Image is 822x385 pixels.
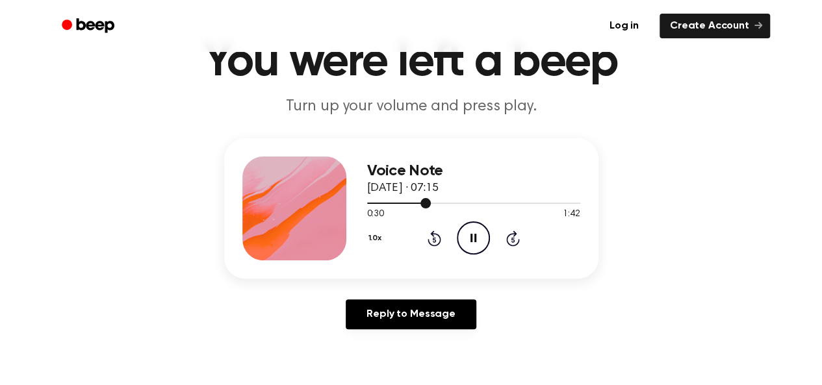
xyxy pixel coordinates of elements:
[563,208,580,221] span: 1:42
[660,14,770,38] a: Create Account
[346,299,476,329] a: Reply to Message
[79,39,744,86] h1: You were left a beep
[162,96,661,118] p: Turn up your volume and press play.
[367,162,580,180] h3: Voice Note
[597,11,652,41] a: Log in
[367,182,439,194] span: [DATE] · 07:15
[53,14,126,39] a: Beep
[367,227,387,249] button: 1.0x
[367,208,384,221] span: 0:30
